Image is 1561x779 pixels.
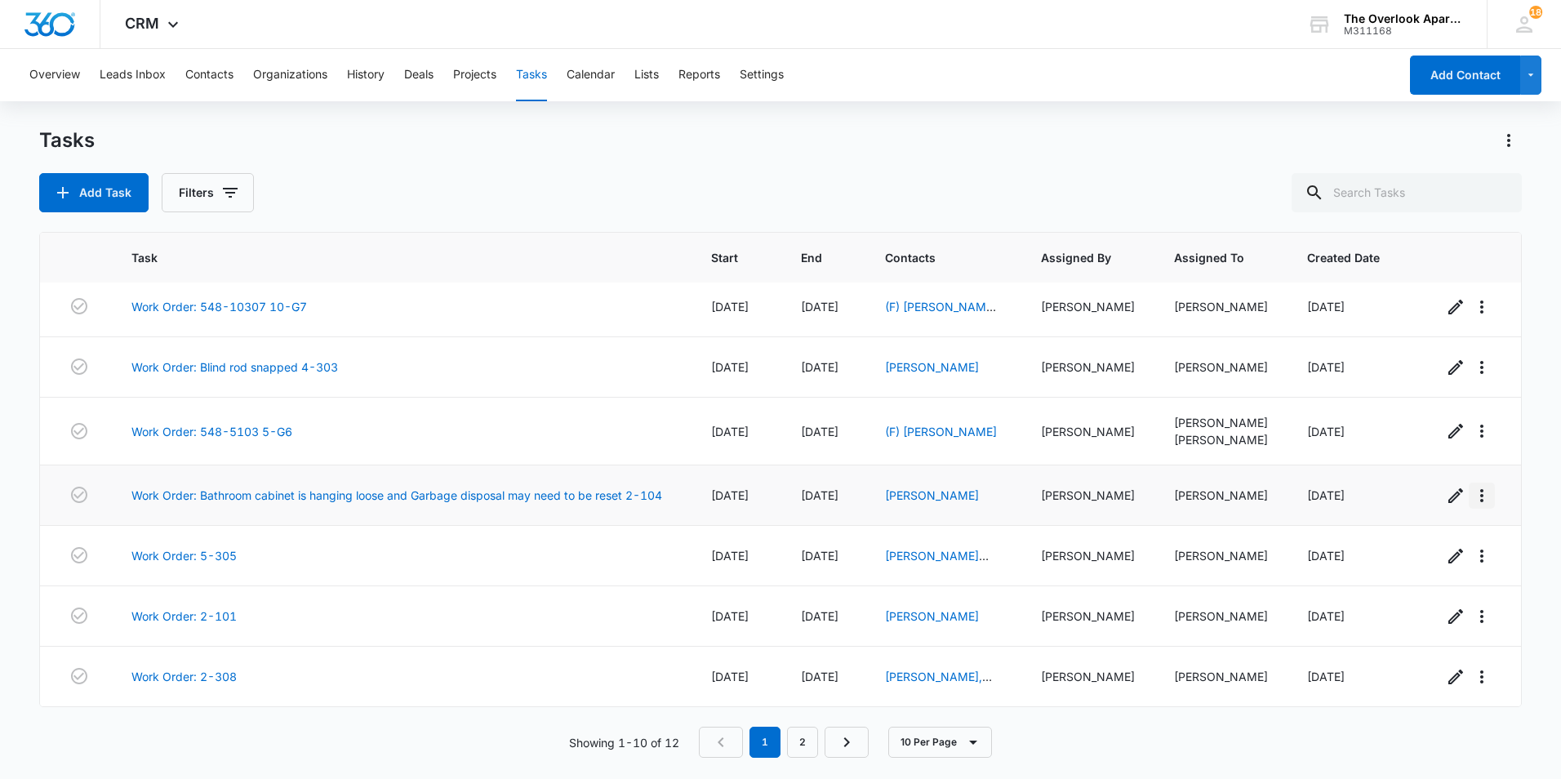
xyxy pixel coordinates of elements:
input: Search Tasks [1292,173,1522,212]
div: [PERSON_NAME] [1174,414,1268,431]
a: [PERSON_NAME] [PERSON_NAME] [885,549,989,580]
a: Work Order: 548-5103 5-G6 [131,423,292,440]
div: [PERSON_NAME] [1041,423,1135,440]
span: Start [711,249,738,266]
a: (F) [PERSON_NAME] [885,425,997,438]
span: [DATE] [711,549,749,563]
a: Work Order: Bathroom cabinet is hanging loose and Garbage disposal may need to be reset 2-104 [131,487,662,504]
button: Contacts [185,49,233,101]
span: [DATE] [801,609,838,623]
div: [PERSON_NAME] [1174,298,1268,315]
span: [DATE] [1307,360,1345,374]
button: Leads Inbox [100,49,166,101]
span: [DATE] [711,609,749,623]
div: [PERSON_NAME] [1174,547,1268,564]
span: [DATE] [711,488,749,502]
span: Contacts [885,249,978,266]
div: [PERSON_NAME] [1041,668,1135,685]
div: [PERSON_NAME] [1174,431,1268,448]
a: Work Order: 548-10307 10-G7 [131,298,307,315]
a: Work Order: Blind rod snapped 4-303 [131,358,338,376]
button: Add Contact [1410,56,1520,95]
span: [DATE] [1307,300,1345,314]
nav: Pagination [699,727,869,758]
a: Work Order: 2-101 [131,608,237,625]
div: [PERSON_NAME] [1041,298,1135,315]
div: notifications count [1529,6,1542,19]
button: History [347,49,385,101]
span: [DATE] [801,670,838,683]
button: Actions [1496,127,1522,154]
button: Lists [634,49,659,101]
span: [DATE] [1307,609,1345,623]
button: Projects [453,49,496,101]
span: [DATE] [711,670,749,683]
div: account name [1344,12,1463,25]
span: [DATE] [711,300,749,314]
button: Reports [678,49,720,101]
span: 18 [1529,6,1542,19]
a: Work Order: 2-308 [131,668,237,685]
div: account id [1344,25,1463,37]
button: Overview [29,49,80,101]
span: Assigned By [1041,249,1111,266]
a: (F) [PERSON_NAME] & [PERSON_NAME] [885,300,997,331]
button: Add Task [39,173,149,212]
button: Calendar [567,49,615,101]
span: Assigned To [1174,249,1244,266]
button: Settings [740,49,784,101]
button: Organizations [253,49,327,101]
div: [PERSON_NAME] [1041,358,1135,376]
a: [PERSON_NAME] [885,609,979,623]
span: [DATE] [711,360,749,374]
span: Created Date [1307,249,1380,266]
a: [PERSON_NAME] [885,488,979,502]
em: 1 [749,727,780,758]
span: [DATE] [801,488,838,502]
a: Page 2 [787,727,818,758]
button: Tasks [516,49,547,101]
div: [PERSON_NAME] [1174,668,1268,685]
p: Showing 1-10 of 12 [569,734,679,751]
a: Next Page [825,727,869,758]
div: [PERSON_NAME] [1174,608,1268,625]
span: [DATE] [711,425,749,438]
span: [DATE] [1307,425,1345,438]
a: [PERSON_NAME] [885,360,979,374]
span: CRM [125,15,159,32]
button: 10 Per Page [888,727,992,758]
span: [DATE] [1307,670,1345,683]
a: Work Order: 5-305 [131,547,237,564]
a: [PERSON_NAME], [PERSON_NAME] & [PERSON_NAME] [885,670,992,718]
span: [DATE] [801,425,838,438]
div: [PERSON_NAME] [1174,358,1268,376]
span: [DATE] [801,300,838,314]
span: Task [131,249,648,266]
span: [DATE] [801,549,838,563]
span: [DATE] [1307,549,1345,563]
button: Filters [162,173,254,212]
span: [DATE] [1307,488,1345,502]
div: [PERSON_NAME] [1041,608,1135,625]
div: [PERSON_NAME] [1174,487,1268,504]
span: [DATE] [801,360,838,374]
div: [PERSON_NAME] [1041,547,1135,564]
h1: Tasks [39,128,95,153]
button: Deals [404,49,434,101]
div: [PERSON_NAME] [1041,487,1135,504]
span: End [801,249,822,266]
